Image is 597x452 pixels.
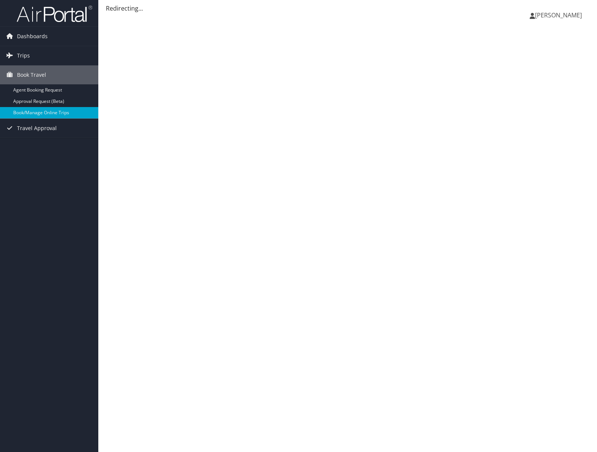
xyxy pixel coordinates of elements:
span: [PERSON_NAME] [535,11,582,19]
span: Travel Approval [17,119,57,138]
a: [PERSON_NAME] [530,4,589,26]
span: Dashboards [17,27,48,46]
span: Book Travel [17,65,46,84]
span: Trips [17,46,30,65]
div: Redirecting... [106,4,589,13]
img: airportal-logo.png [17,5,92,23]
